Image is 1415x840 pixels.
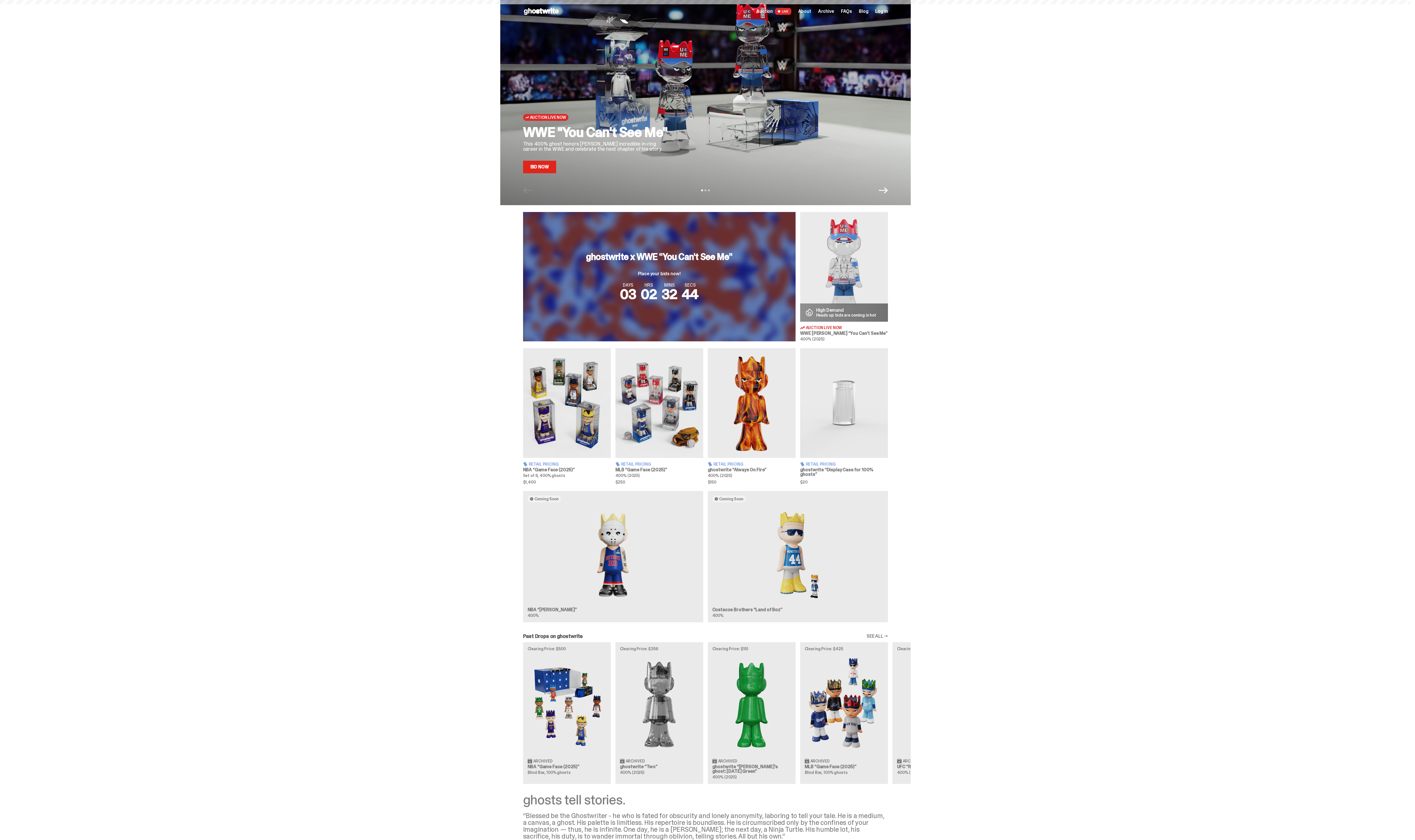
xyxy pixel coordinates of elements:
h3: MLB “Game Face (2025)” [615,468,703,472]
p: Clearing Price: $151 [712,647,791,651]
span: 100% ghosts [824,770,847,775]
span: Auction Live Now [530,115,566,120]
span: 03 [620,285,636,303]
button: View slide 3 [708,189,710,191]
span: Archived [903,759,922,763]
p: High Demand [816,308,877,313]
span: Blind Box, [528,770,546,775]
a: SEE ALL → [867,634,888,639]
img: Always On Fire [708,348,796,458]
span: $150 [708,480,796,484]
span: Auction Live Now [806,326,842,330]
a: Display Case for 100% ghosts Retail Pricing [800,348,888,484]
span: Archived [810,759,830,763]
span: Set of 6, 400% ghosts [523,473,565,478]
a: About [798,9,811,14]
span: $1,400 [523,480,611,484]
span: Archived [533,759,552,763]
p: Heads up: bids are coming in hot [816,313,877,317]
h3: UFC “Ruby” [897,764,976,769]
a: Auction LIVE [756,8,791,15]
span: 400% (2025) [620,770,644,775]
a: Blog [859,9,868,14]
p: Place your bids now! [586,272,732,276]
a: FAQs [841,9,852,14]
span: 400% [712,613,723,618]
span: $250 [615,480,703,484]
h3: NBA “[PERSON_NAME]” [528,607,699,612]
span: Auction [756,9,773,14]
h3: WWE [PERSON_NAME] “You Can't See Me” [800,331,888,336]
span: Retail Pricing [713,462,743,466]
a: Clearing Price: $425 Game Face (2025) Archived [800,642,888,784]
h3: ghostwrite “Always On Fire” [708,468,796,472]
a: Clearing Price: $356 Two Archived [615,642,703,784]
span: 02 [641,285,657,303]
img: Game Face (2025) [528,655,606,754]
h2: WWE "You Can't See Me" [523,125,671,139]
span: Blind Box, [805,770,823,775]
div: ghosts tell stories. [523,793,888,807]
span: $20 [800,480,888,484]
span: SECS [682,283,698,288]
span: 32 [662,285,678,303]
span: 400% (2025) [712,774,737,780]
img: Game Face (2025) [615,348,703,458]
span: 400% (2025) [615,473,640,478]
img: Ruby [897,655,976,754]
img: Display Case for 100% ghosts [800,348,888,458]
a: Game Face (2025) Retail Pricing [523,348,611,484]
span: MINS [662,283,678,288]
span: 400% (2025) [708,473,732,478]
p: This 400% ghost honors [PERSON_NAME] incredible in-ring career in the WWE and celebrate the next ... [523,141,671,152]
h3: ghostwrite “[PERSON_NAME]'s ghost: [DATE] Green” [712,764,791,774]
span: HRS [641,283,657,288]
span: Retail Pricing [621,462,651,466]
a: Always On Fire Retail Pricing [708,348,796,484]
img: Game Face (2025) [805,655,883,754]
a: Clearing Price: $151 Schrödinger's ghost: Sunday Green Archived [708,642,796,784]
img: Two [620,655,699,754]
span: Retail Pricing [529,462,559,466]
a: Archive [818,9,834,14]
a: Bid Now [523,161,556,173]
h3: ghostwrite “Two” [620,764,699,769]
button: Next [879,186,888,195]
p: Clearing Price: $425 [805,647,883,651]
span: Archived [626,759,645,763]
h3: ghostwrite “Display Case for 100% ghosts” [800,468,888,477]
h3: ghostwrite x WWE "You Can't See Me" [586,252,732,261]
img: Land of Boz [712,507,883,603]
span: Archived [718,759,737,763]
h3: NBA “Game Face (2025)” [523,468,611,472]
span: 400% (2025) [800,337,824,342]
span: DAYS [620,283,636,288]
a: Log in [875,9,888,14]
a: Clearing Price: $500 Game Face (2025) Archived [523,642,611,784]
p: Clearing Price: $500 [528,647,606,651]
img: Game Face (2025) [523,348,611,458]
p: Clearing Price: $150 [897,647,976,651]
h3: MLB “Game Face (2025)” [805,764,883,769]
span: 100% ghosts [546,770,570,775]
h3: NBA “Game Face (2025)” [528,764,606,769]
span: Retail Pricing [806,462,836,466]
h2: Past Drops on ghostwrite [523,634,583,639]
span: Coming Soon [534,497,559,501]
span: Coming Soon [719,497,743,501]
span: LIVE [775,8,791,15]
a: You Can't See Me High Demand Heads up: bids are coming in hot Auction Live Now [800,212,888,341]
span: 400% (2025) [897,770,921,775]
img: Schrödinger's ghost: Sunday Green [712,655,791,754]
p: Clearing Price: $356 [620,647,699,651]
img: Eminem [528,507,699,603]
a: Clearing Price: $150 Ruby Archived [892,642,980,784]
img: You Can't See Me [800,212,888,322]
a: Game Face (2025) Retail Pricing [615,348,703,484]
button: View slide 2 [705,189,706,191]
h3: Costacos Brothers “Land of Boz” [712,607,883,612]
